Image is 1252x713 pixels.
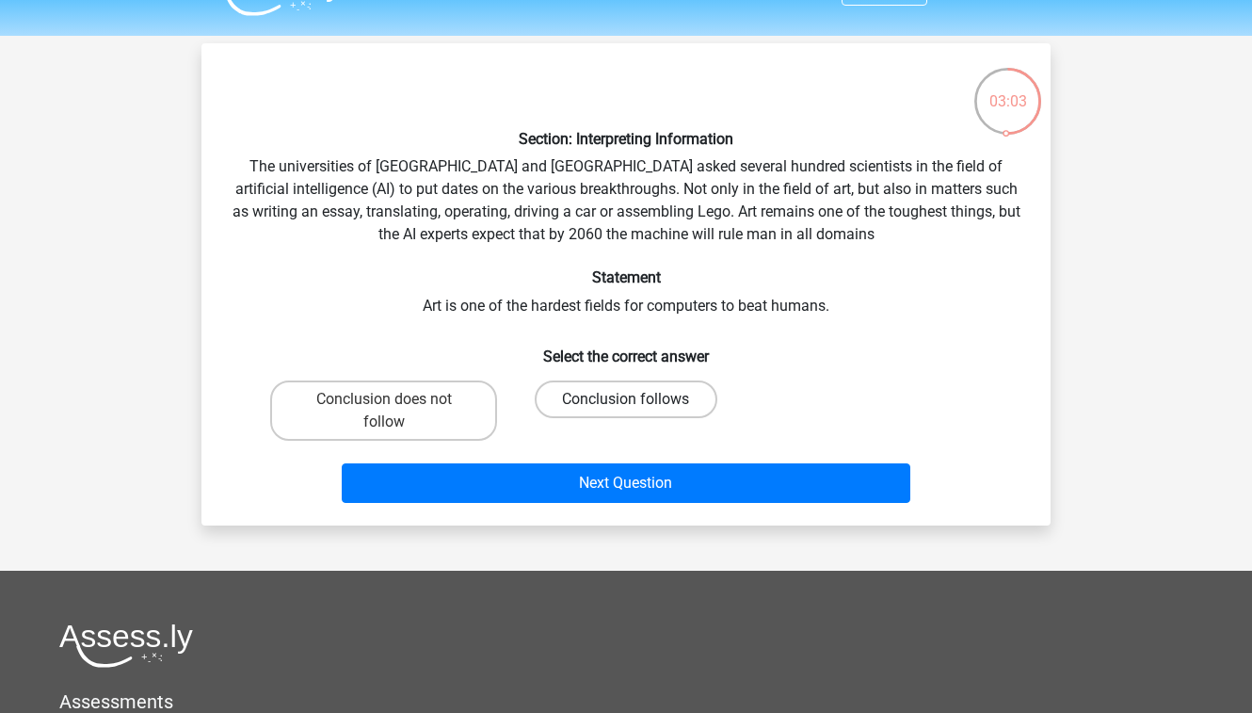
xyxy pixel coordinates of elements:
[232,268,1020,286] h6: Statement
[972,66,1043,113] div: 03:03
[232,130,1020,148] h6: Section: Interpreting Information
[270,381,497,441] label: Conclusion does not follow
[232,332,1020,365] h6: Select the correct answer
[59,690,1193,713] h5: Assessments
[59,624,193,668] img: Assessly logo
[209,58,1043,510] div: The universities of [GEOGRAPHIC_DATA] and [GEOGRAPHIC_DATA] asked several hundred scientists in t...
[342,463,911,503] button: Next Question
[535,381,716,418] label: Conclusion follows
